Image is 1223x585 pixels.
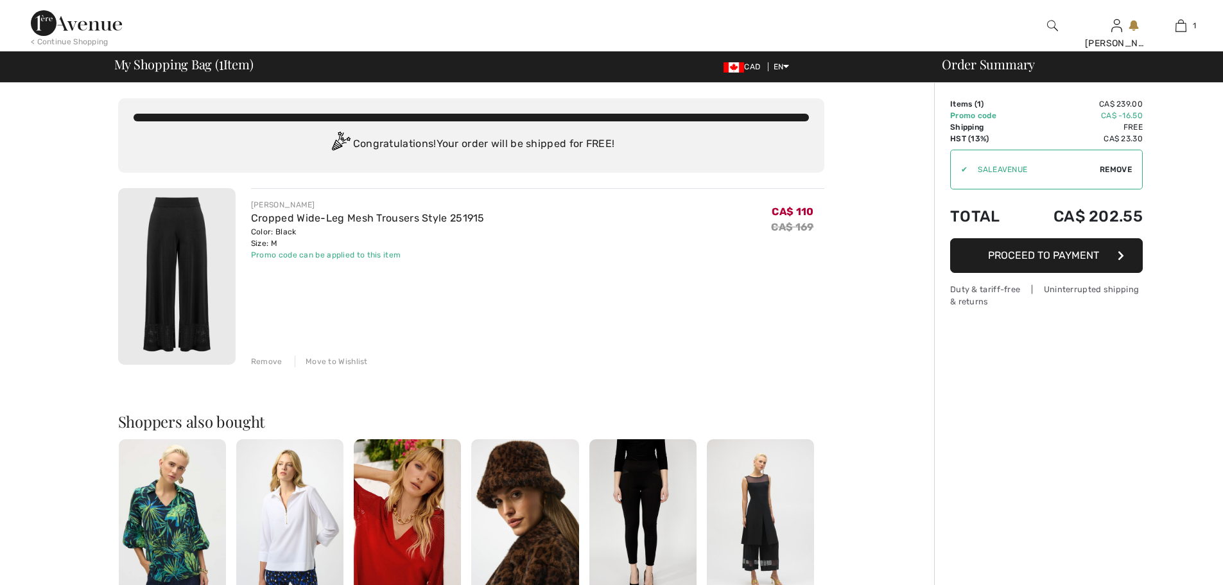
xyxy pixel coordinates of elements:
span: Remove [1100,164,1132,175]
div: Congratulations! Your order will be shipped for FREE! [134,132,809,157]
span: My Shopping Bag ( Item) [114,58,254,71]
td: CA$ -16.50 [1019,110,1143,121]
div: Order Summary [926,58,1215,71]
s: CA$ 169 [771,221,813,233]
a: 1 [1149,18,1212,33]
a: Sign In [1111,19,1122,31]
img: 1ère Avenue [31,10,122,36]
div: Promo code can be applied to this item [251,249,485,261]
div: Move to Wishlist [295,356,368,367]
td: Shipping [950,121,1019,133]
td: Items ( ) [950,98,1019,110]
img: Congratulation2.svg [327,132,353,157]
td: Total [950,195,1019,238]
img: Canadian Dollar [724,62,744,73]
h2: Shoppers also bought [118,414,824,429]
img: Cropped Wide-Leg Mesh Trousers Style 251915 [118,188,236,365]
span: CA$ 110 [772,205,813,218]
div: [PERSON_NAME] [251,199,485,211]
span: CAD [724,62,765,71]
td: Promo code [950,110,1019,121]
div: [PERSON_NAME] [1085,37,1148,50]
td: HST (13%) [950,133,1019,144]
div: Duty & tariff-free | Uninterrupted shipping & returns [950,283,1143,308]
div: < Continue Shopping [31,36,108,48]
td: CA$ 202.55 [1019,195,1143,238]
span: 1 [977,100,981,109]
a: Cropped Wide-Leg Mesh Trousers Style 251915 [251,212,485,224]
button: Proceed to Payment [950,238,1143,273]
span: 1 [1193,20,1196,31]
span: 1 [219,55,223,71]
img: My Info [1111,18,1122,33]
td: CA$ 23.30 [1019,133,1143,144]
span: EN [774,62,790,71]
img: search the website [1047,18,1058,33]
div: Color: Black Size: M [251,226,485,249]
div: ✔ [951,164,967,175]
td: Free [1019,121,1143,133]
img: My Bag [1175,18,1186,33]
input: Promo code [967,150,1100,189]
span: Proceed to Payment [988,249,1099,261]
div: Remove [251,356,282,367]
td: CA$ 239.00 [1019,98,1143,110]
